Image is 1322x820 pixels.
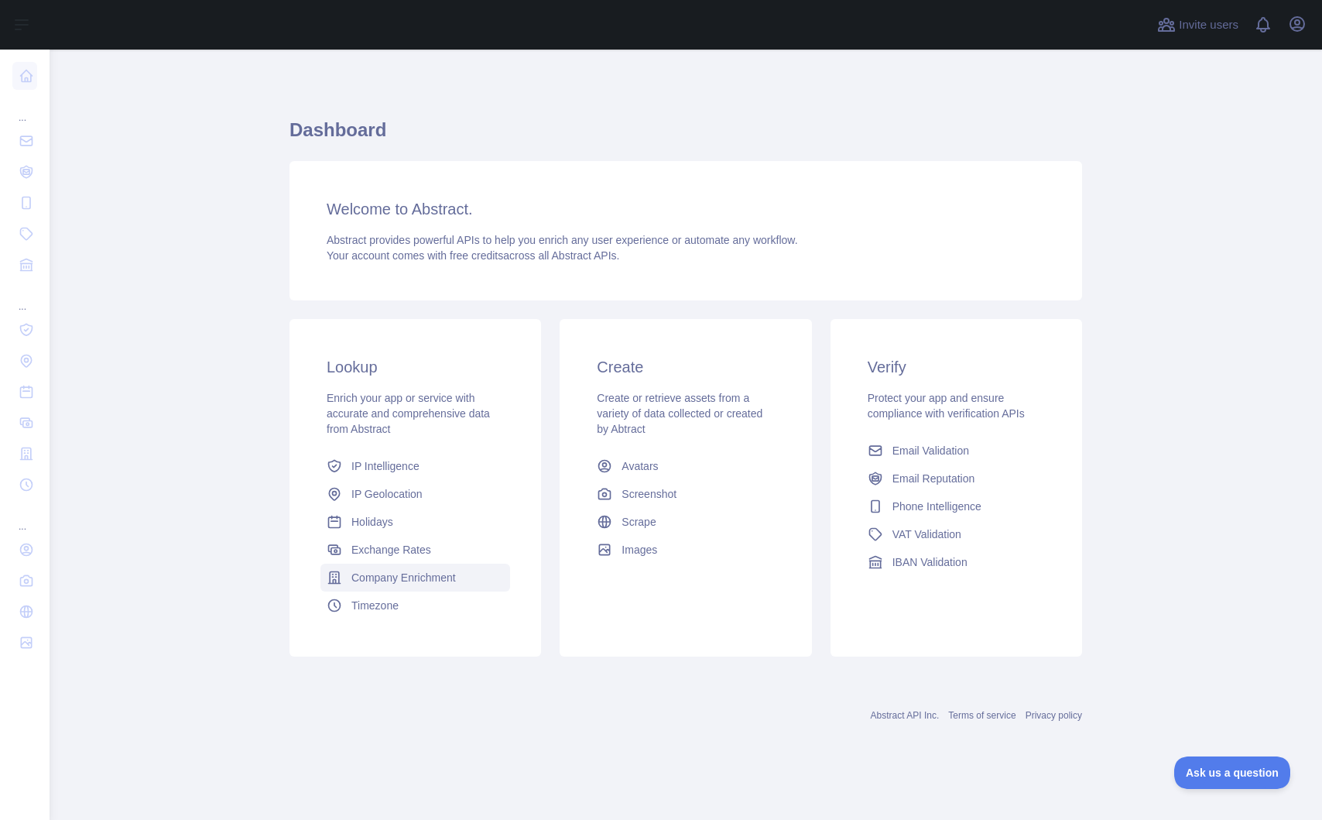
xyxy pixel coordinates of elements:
a: Email Validation [861,437,1051,465]
span: Exchange Rates [351,542,431,558]
span: Enrich your app or service with accurate and comprehensive data from Abstract [327,392,490,435]
div: ... [12,93,37,124]
div: ... [12,502,37,533]
a: Phone Intelligence [861,492,1051,520]
iframe: Toggle Customer Support [1174,757,1291,789]
h3: Lookup [327,356,504,378]
h3: Verify [868,356,1045,378]
a: Timezone [320,592,510,619]
a: Terms of service [948,710,1015,721]
span: Company Enrichment [351,570,456,585]
a: IP Geolocation [320,480,510,508]
a: Abstract API Inc. [871,710,940,721]
a: Scrape [591,508,780,536]
a: Email Reputation [861,465,1051,492]
a: Images [591,536,780,564]
span: Protect your app and ensure compliance with verification APIs [868,392,1025,420]
h1: Dashboard [289,118,1082,155]
a: Screenshot [591,480,780,508]
span: free credits [450,249,503,262]
span: Your account comes with across all Abstract APIs. [327,249,619,262]
div: ... [12,282,37,313]
span: VAT Validation [892,527,961,542]
a: Avatars [591,452,780,480]
span: Timezone [351,598,399,613]
span: Scrape [622,514,656,530]
span: Phone Intelligence [892,499,981,514]
span: Avatars [622,458,658,474]
span: Abstract provides powerful APIs to help you enrich any user experience or automate any workflow. [327,234,798,246]
span: Images [622,542,657,558]
span: IBAN Validation [892,554,968,570]
span: Email Validation [892,443,969,458]
span: IP Geolocation [351,486,423,502]
a: VAT Validation [861,520,1051,548]
a: IP Intelligence [320,452,510,480]
span: Invite users [1179,16,1238,34]
button: Invite users [1154,12,1242,37]
h3: Create [597,356,774,378]
a: Company Enrichment [320,564,510,592]
a: Holidays [320,508,510,536]
span: Create or retrieve assets from a variety of data collected or created by Abtract [597,392,762,435]
span: Holidays [351,514,393,530]
a: IBAN Validation [861,548,1051,576]
h3: Welcome to Abstract. [327,198,1045,220]
span: IP Intelligence [351,458,420,474]
a: Privacy policy [1026,710,1082,721]
a: Exchange Rates [320,536,510,564]
span: Screenshot [622,486,676,502]
span: Email Reputation [892,471,975,486]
